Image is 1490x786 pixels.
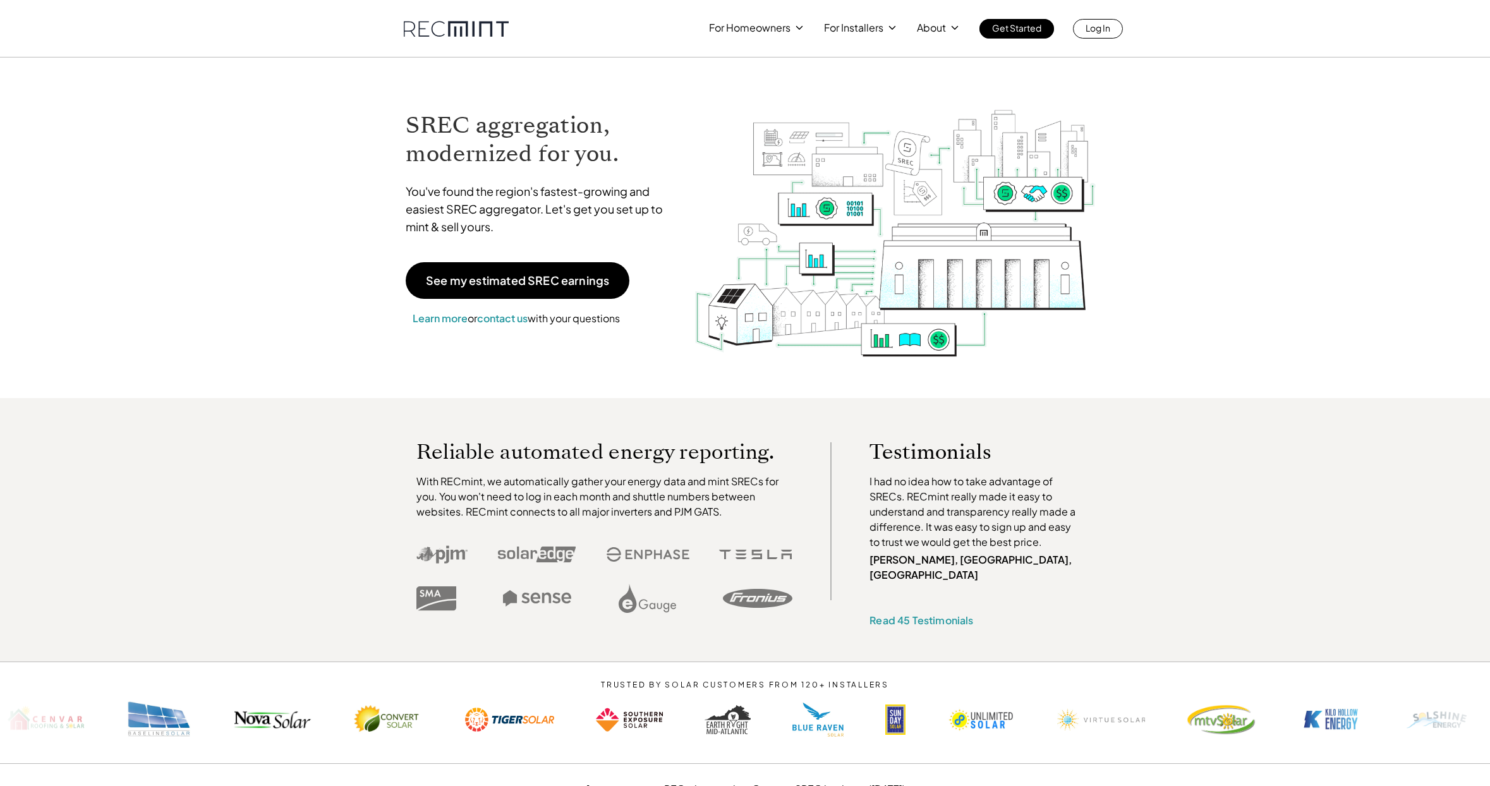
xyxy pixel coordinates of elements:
a: Log In [1073,19,1123,39]
p: About [917,19,946,37]
p: For Homeowners [709,19,790,37]
p: You've found the region's fastest-growing and easiest SREC aggregator. Let's get you set up to mi... [406,183,675,236]
a: contact us [477,311,528,325]
p: Reliable automated energy reporting. [416,442,793,461]
p: TRUSTED BY SOLAR CUSTOMERS FROM 120+ INSTALLERS [563,680,928,689]
p: For Installers [824,19,883,37]
a: Learn more [413,311,468,325]
p: Testimonials [869,442,1058,461]
p: See my estimated SREC earnings [426,275,609,286]
p: With RECmint, we automatically gather your energy data and mint SRECs for you. You won't need to ... [416,474,793,519]
p: Get Started [992,19,1041,37]
img: RECmint value cycle [694,76,1097,360]
h1: SREC aggregation, modernized for you. [406,111,675,168]
a: Read 45 Testimonials [869,614,973,627]
a: See my estimated SREC earnings [406,262,629,299]
p: Log In [1086,19,1110,37]
p: or with your questions [406,310,627,327]
p: I had no idea how to take advantage of SRECs. RECmint really made it easy to understand and trans... [869,474,1082,550]
a: Get Started [979,19,1054,39]
p: [PERSON_NAME], [GEOGRAPHIC_DATA], [GEOGRAPHIC_DATA] [869,552,1082,583]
